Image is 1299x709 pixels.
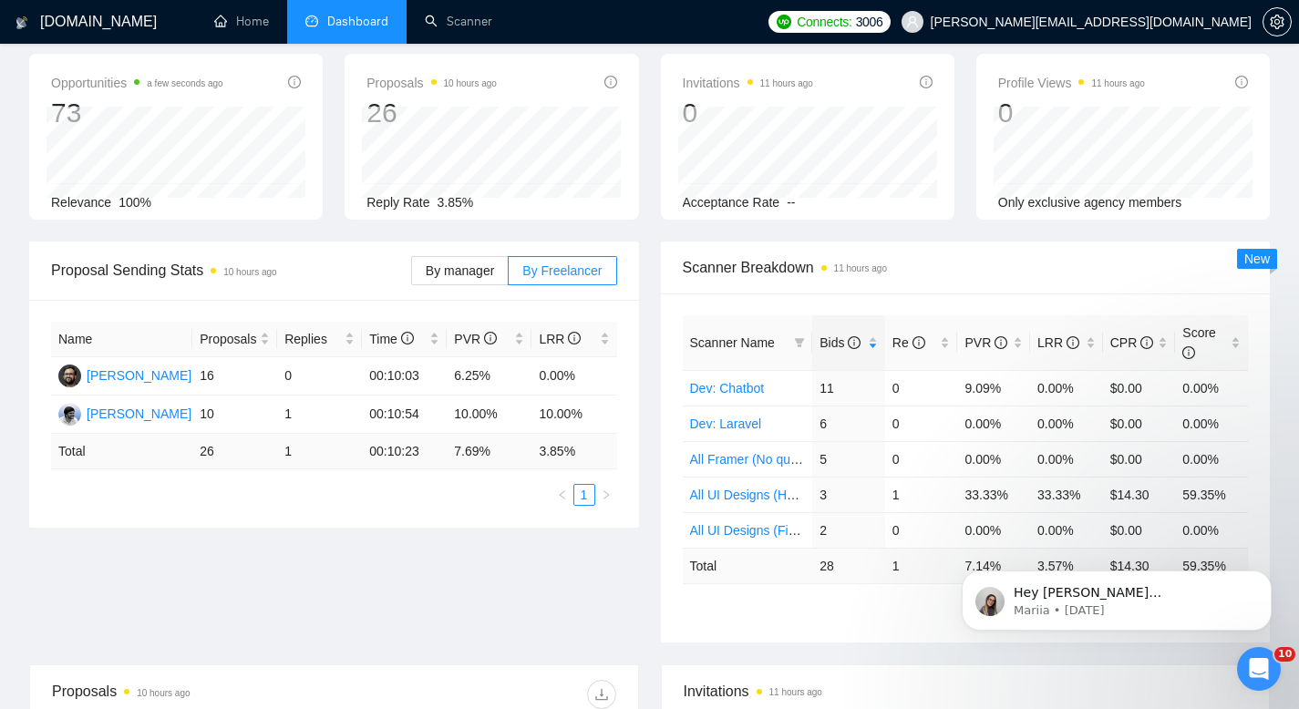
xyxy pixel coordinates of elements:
[1030,477,1103,512] td: 33.33%
[790,329,809,356] span: filter
[760,78,813,88] time: 11 hours ago
[1030,370,1103,406] td: 0.00%
[998,96,1145,130] div: 0
[573,484,595,506] li: 1
[683,256,1249,279] span: Scanner Breakdown
[1103,477,1176,512] td: $14.30
[454,332,497,346] span: PVR
[690,381,765,396] a: Dev: Chatbot
[447,396,531,434] td: 10.00%
[885,477,958,512] td: 1
[1110,335,1153,350] span: CPR
[588,687,615,702] span: download
[539,332,581,346] span: LRR
[934,532,1299,660] iframe: Intercom notifications message
[362,357,447,396] td: 00:10:03
[425,14,492,29] a: searchScanner
[531,396,616,434] td: 10.00%
[957,441,1030,477] td: 0.00%
[957,512,1030,548] td: 0.00%
[447,434,531,469] td: 7.69 %
[957,477,1030,512] td: 33.33%
[137,688,190,698] time: 10 hours ago
[812,406,885,441] td: 6
[794,337,805,348] span: filter
[812,370,885,406] td: 11
[683,96,813,130] div: 0
[1030,406,1103,441] td: 0.00%
[192,357,277,396] td: 16
[552,484,573,506] li: Previous Page
[892,335,925,350] span: Re
[366,96,497,130] div: 26
[87,404,191,424] div: [PERSON_NAME]
[957,406,1030,441] td: 0.00%
[683,195,780,210] span: Acceptance Rate
[119,195,151,210] span: 100%
[15,8,28,37] img: logo
[58,365,81,387] img: AG
[51,434,192,469] td: Total
[787,195,795,210] span: --
[920,76,933,88] span: info-circle
[1103,441,1176,477] td: $0.00
[1175,512,1248,548] td: 0.00%
[192,396,277,434] td: 10
[595,484,617,506] button: right
[51,72,223,94] span: Opportunities
[522,263,602,278] span: By Freelancer
[684,680,1248,703] span: Invitations
[1182,346,1195,359] span: info-circle
[484,332,497,344] span: info-circle
[777,15,791,29] img: upwork-logo.png
[87,365,191,385] div: [PERSON_NAME]
[568,332,581,344] span: info-circle
[305,15,318,27] span: dashboard
[964,335,1007,350] span: PVR
[1103,370,1176,406] td: $0.00
[587,680,616,709] button: download
[192,434,277,469] td: 26
[1274,647,1295,662] span: 10
[690,488,820,502] a: All UI Designs (Hourly)
[79,53,309,321] span: Hey [PERSON_NAME][EMAIL_ADDRESS][DOMAIN_NAME], Looks like your Upwork agency Codebuddy Pvt. Ltd. ...
[277,322,362,357] th: Replies
[820,335,861,350] span: Bids
[769,687,822,697] time: 11 hours ago
[683,548,813,583] td: Total
[79,70,314,87] p: Message from Mariia, sent 2d ago
[1175,477,1248,512] td: 59.35%
[690,335,775,350] span: Scanner Name
[58,403,81,426] img: SH
[362,396,447,434] td: 00:10:54
[444,78,497,88] time: 10 hours ago
[812,512,885,548] td: 2
[885,512,958,548] td: 0
[557,489,568,500] span: left
[1175,441,1248,477] td: 0.00%
[214,14,269,29] a: homeHome
[1263,15,1292,29] a: setting
[51,259,411,282] span: Proposal Sending Stats
[912,336,925,349] span: info-circle
[277,357,362,396] td: 0
[369,332,413,346] span: Time
[147,78,222,88] time: a few seconds ago
[683,72,813,94] span: Invitations
[426,263,494,278] span: By manager
[58,406,191,420] a: SH[PERSON_NAME]
[1030,512,1103,548] td: 0.00%
[327,14,388,29] span: Dashboard
[601,489,612,500] span: right
[1140,336,1153,349] span: info-circle
[51,322,192,357] th: Name
[1067,336,1079,349] span: info-circle
[284,329,341,349] span: Replies
[1182,325,1216,360] span: Score
[1237,647,1281,691] iframe: Intercom live chat
[1175,406,1248,441] td: 0.00%
[574,485,594,505] a: 1
[690,523,813,538] a: All UI Designs (Fixed)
